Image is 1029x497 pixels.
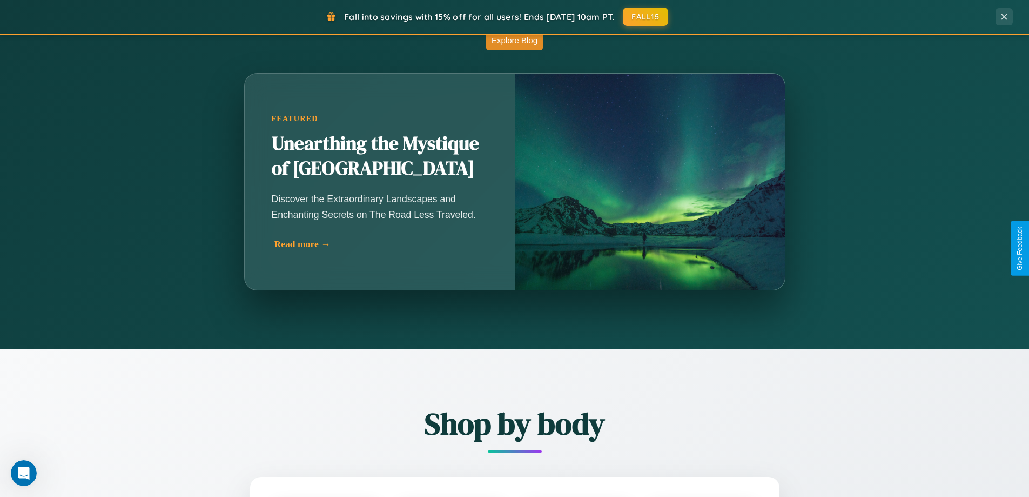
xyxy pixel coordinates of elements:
[272,191,488,222] p: Discover the Extraordinary Landscapes and Enchanting Secrets on The Road Less Traveled.
[191,403,839,445] h2: Shop by body
[272,131,488,181] h2: Unearthing the Mystique of [GEOGRAPHIC_DATA]
[11,460,37,486] iframe: Intercom live chat
[486,30,543,50] button: Explore Blog
[272,114,488,123] div: Featured
[344,11,615,22] span: Fall into savings with 15% off for all users! Ends [DATE] 10am PT.
[623,8,668,26] button: FALL15
[1016,227,1024,270] div: Give Feedback
[274,238,490,250] div: Read more →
